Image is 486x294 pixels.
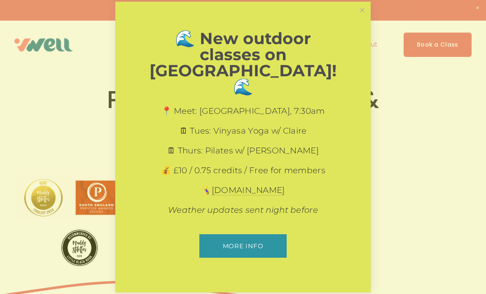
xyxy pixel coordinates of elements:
a: [DOMAIN_NAME] [212,185,285,195]
em: Weather updates sent night before [168,205,318,215]
a: Close [355,3,369,17]
h1: 🌊 New outdoor classes on [GEOGRAPHIC_DATA]! 🌊 [144,31,342,95]
p: 🗓 Tues: Vinyasa Yoga w/ Claire [144,125,342,136]
p: 📍 Meet: [GEOGRAPHIC_DATA], 7:30am [144,105,342,117]
p: 🤸‍♀️ [144,184,342,196]
p: 🗓 Thurs: Pilates w/ [PERSON_NAME] [144,145,342,156]
p: 💰 £10 / 0.75 credits / Free for members [144,165,342,176]
a: More info [199,234,286,258]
